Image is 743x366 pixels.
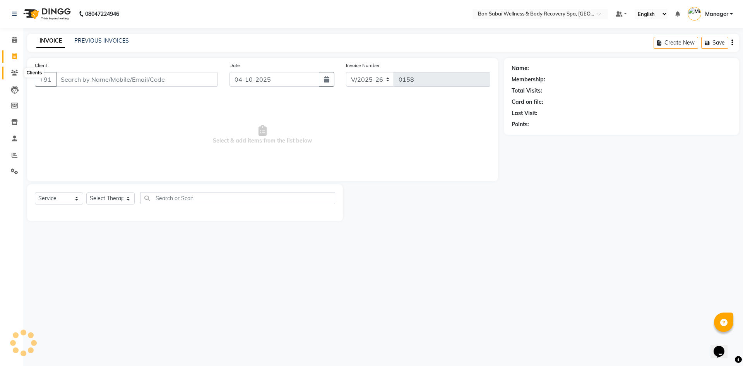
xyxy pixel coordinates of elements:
div: Total Visits: [512,87,542,95]
button: Save [701,37,728,49]
div: Points: [512,120,529,129]
span: Select & add items from the list below [35,96,490,174]
button: +91 [35,72,56,87]
img: logo [20,3,73,25]
div: Last Visit: [512,109,538,117]
a: INVOICE [36,34,65,48]
span: Manager [705,10,728,18]
button: Create New [654,37,698,49]
div: Membership: [512,76,545,84]
div: Card on file: [512,98,543,106]
div: Name: [512,64,529,72]
input: Search by Name/Mobile/Email/Code [56,72,218,87]
a: PREVIOUS INVOICES [74,37,129,44]
label: Client [35,62,47,69]
label: Invoice Number [346,62,380,69]
input: Search or Scan [140,192,335,204]
b: 08047224946 [85,3,119,25]
label: Date [229,62,240,69]
iframe: chat widget [710,335,735,358]
div: Clients [24,68,44,77]
img: Manager [688,7,701,21]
